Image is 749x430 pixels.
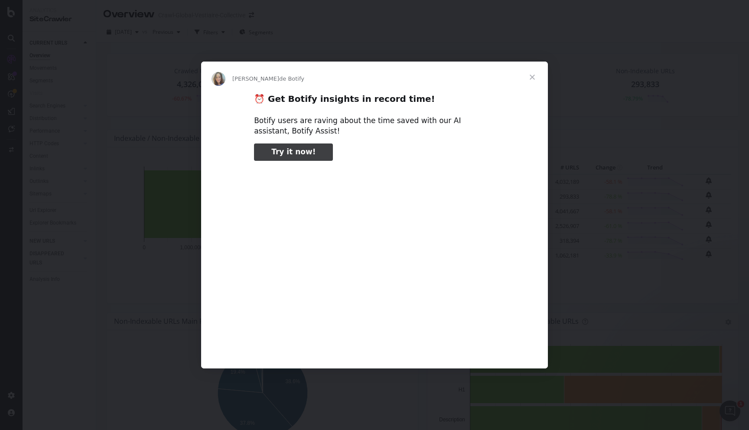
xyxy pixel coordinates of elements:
div: Botify users are raving about the time saved with our AI assistant, Botify Assist! [254,116,495,137]
h2: ⏰ Get Botify insights in record time! [254,93,495,109]
video: Regarder la vidéo [194,168,555,349]
a: Try it now! [254,143,333,161]
span: [PERSON_NAME] [232,75,279,82]
span: Try it now! [271,147,316,156]
span: Fermer [517,62,548,93]
img: Profile image for Colleen [212,72,225,86]
span: de Botify [279,75,304,82]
